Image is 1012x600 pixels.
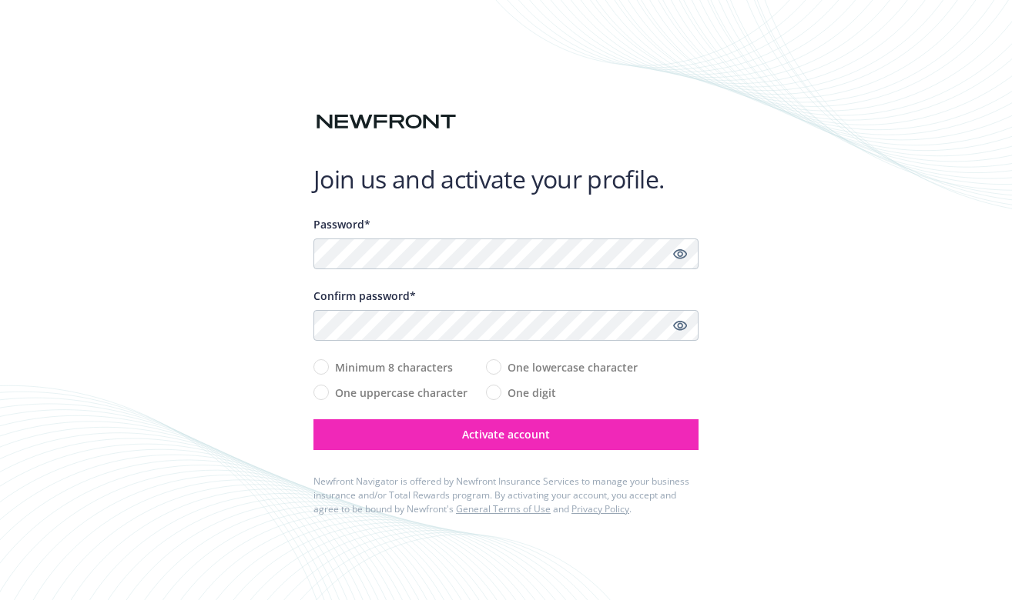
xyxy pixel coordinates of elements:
span: Minimum 8 characters [335,359,453,375]
a: Show password [671,316,689,335]
a: Show password [671,245,689,263]
a: General Terms of Use [456,502,551,515]
span: Activate account [462,427,550,442]
button: Activate account [313,419,699,450]
img: Newfront logo [313,108,459,135]
div: Newfront Navigator is offered by Newfront Insurance Services to manage your business insurance an... [313,475,699,516]
h1: Join us and activate your profile. [313,164,699,195]
span: Confirm password* [313,288,416,303]
span: One lowercase character [508,359,638,375]
span: Password* [313,217,370,232]
input: Confirm your unique password... [313,310,699,341]
span: One uppercase character [335,385,467,401]
span: One digit [508,385,556,401]
input: Enter a unique password... [313,238,699,269]
a: Privacy Policy [571,502,629,515]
